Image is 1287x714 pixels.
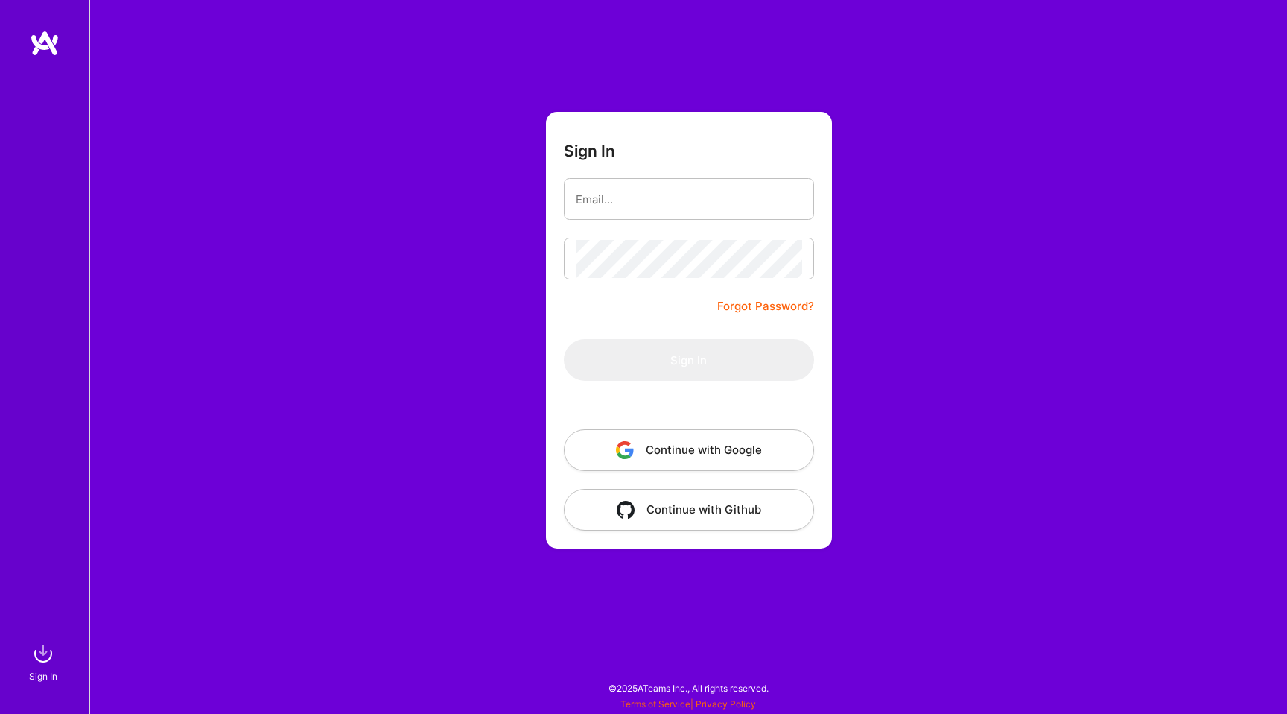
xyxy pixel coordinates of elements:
[576,180,802,218] input: Email...
[564,142,615,160] h3: Sign In
[29,669,57,684] div: Sign In
[31,639,58,684] a: sign inSign In
[28,639,58,669] img: sign in
[696,698,756,710] a: Privacy Policy
[616,441,634,459] img: icon
[564,429,814,471] button: Continue with Google
[620,698,756,710] span: |
[30,30,60,57] img: logo
[564,489,814,531] button: Continue with Github
[564,339,814,381] button: Sign In
[620,698,690,710] a: Terms of Service
[717,297,814,315] a: Forgot Password?
[617,501,635,519] img: icon
[89,669,1287,707] div: © 2025 ATeams Inc., All rights reserved.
